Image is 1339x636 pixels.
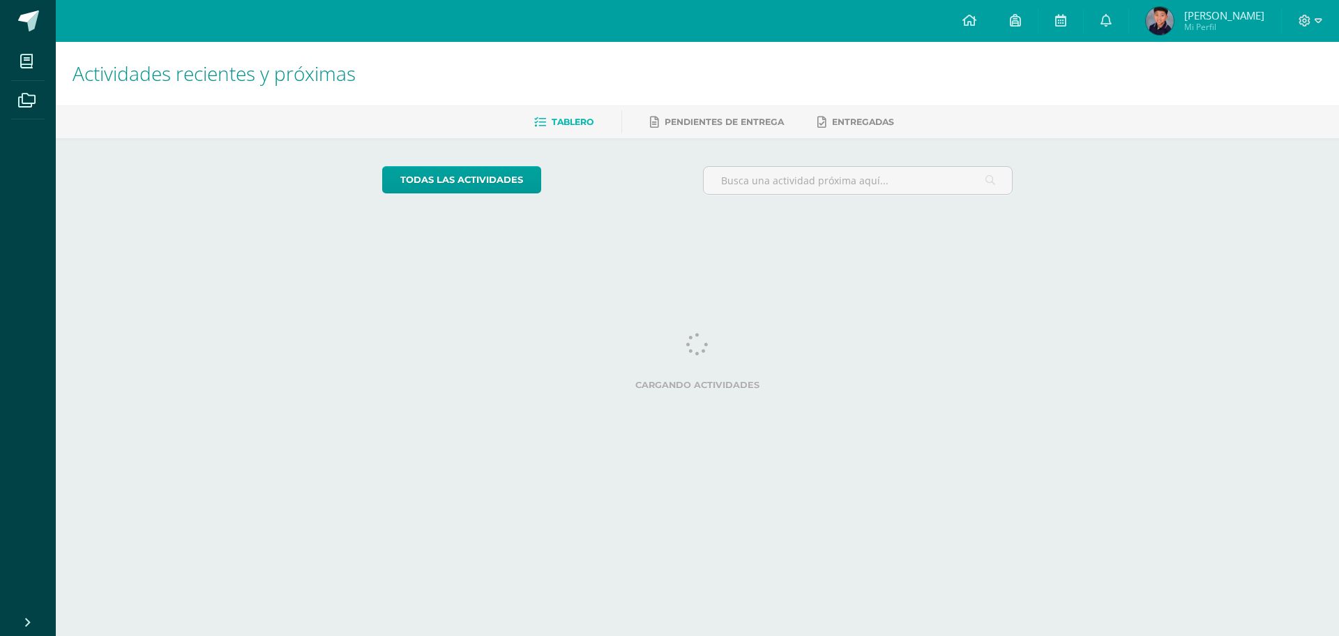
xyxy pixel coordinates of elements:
span: Pendientes de entrega [665,117,784,127]
a: Tablero [534,111,593,133]
span: Actividades recientes y próximas [73,60,356,87]
a: Pendientes de entrega [650,111,784,133]
span: Entregadas [832,117,894,127]
a: todas las Actividades [382,166,541,193]
input: Busca una actividad próxima aquí... [704,167,1013,194]
span: [PERSON_NAME] [1184,8,1264,22]
span: Tablero [552,117,593,127]
label: Cargando actividades [382,380,1013,390]
img: 5b3de8d4fcd349a9f92afa39859922eb.png [1146,7,1174,35]
span: Mi Perfil [1184,21,1264,33]
a: Entregadas [817,111,894,133]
